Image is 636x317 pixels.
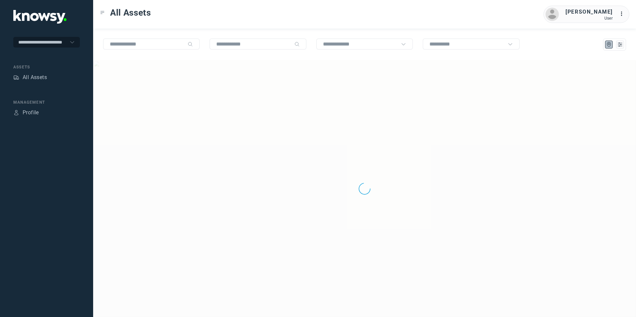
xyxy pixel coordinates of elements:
div: Search [294,42,300,47]
div: Management [13,99,80,105]
div: Profile [23,109,39,117]
img: avatar.png [546,8,559,21]
div: List [617,42,623,48]
div: Assets [13,74,19,80]
img: Application Logo [13,10,67,24]
div: Assets [13,64,80,70]
div: : [619,10,627,19]
tspan: ... [620,11,626,16]
div: Search [188,42,193,47]
span: All Assets [110,7,151,19]
div: Profile [13,110,19,116]
div: All Assets [23,73,47,81]
div: : [619,10,627,18]
a: AssetsAll Assets [13,73,47,81]
div: Map [606,42,612,48]
a: ProfileProfile [13,109,39,117]
div: [PERSON_NAME] [565,8,613,16]
div: Toggle Menu [100,10,105,15]
div: User [565,16,613,21]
